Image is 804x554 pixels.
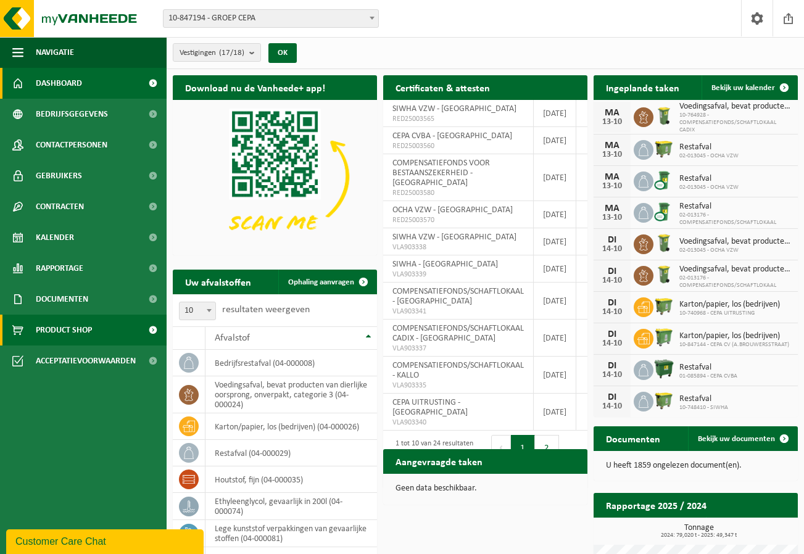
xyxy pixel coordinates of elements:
[205,440,377,466] td: restafval (04-000029)
[679,373,737,380] span: 01-085894 - CEPA CVBA
[205,520,377,547] td: lege kunststof verpakkingen van gevaarlijke stoffen (04-000081)
[392,159,490,188] span: COMPENSATIEFONDS VOOR BESTAANSZEKERHEID - [GEOGRAPHIC_DATA]
[219,49,244,57] count: (17/18)
[679,404,728,411] span: 10-748410 - SIWHA
[392,188,524,198] span: RED25003580
[392,287,524,306] span: COMPENSATIEFONDS/SCHAFTLOKAAL - [GEOGRAPHIC_DATA]
[653,138,674,159] img: WB-1100-HPE-GN-51
[600,371,624,379] div: 14-10
[173,75,338,99] h2: Download nu de Vanheede+ app!
[679,300,780,310] span: Karton/papier, los (bedrijven)
[594,493,719,517] h2: Rapportage 2025 / 2024
[534,201,576,228] td: [DATE]
[600,108,624,118] div: MA
[36,130,107,160] span: Contactpersonen
[600,532,798,539] span: 2024: 79,020 t - 2025: 49,347 t
[534,320,576,357] td: [DATE]
[392,242,524,252] span: VLA903338
[36,37,74,68] span: Navigatie
[534,357,576,394] td: [DATE]
[679,112,792,134] span: 10-764928 - COMPENSATIEFONDS/SCHAFTLOKAAL CADIX
[180,44,244,62] span: Vestigingen
[600,141,624,151] div: MA
[534,127,576,154] td: [DATE]
[534,154,576,201] td: [DATE]
[392,398,468,417] span: CEPA UITRUSTING - [GEOGRAPHIC_DATA]
[688,426,797,451] a: Bekijk uw documenten
[534,394,576,431] td: [DATE]
[679,143,739,152] span: Restafval
[392,344,524,353] span: VLA903337
[600,308,624,316] div: 14-10
[392,270,524,279] span: VLA903339
[600,182,624,191] div: 13-10
[653,264,674,285] img: WB-0140-HPE-GN-50
[653,390,674,411] img: WB-1100-HPE-GN-50
[679,331,789,341] span: Karton/papier, los (bedrijven)
[600,339,624,348] div: 14-10
[392,104,516,114] span: SIWHA VZW - [GEOGRAPHIC_DATA]
[205,493,377,520] td: ethyleenglycol, gevaarlijk in 200l (04-000074)
[392,324,524,343] span: COMPENSATIEFONDS/SCHAFTLOKAAL CADIX - [GEOGRAPHIC_DATA]
[600,235,624,245] div: DI
[215,333,250,343] span: Afvalstof
[535,435,559,460] button: 2
[711,84,775,92] span: Bekijk uw kalender
[288,278,354,286] span: Ophaling aanvragen
[653,233,674,254] img: WB-0140-HPE-GN-50
[653,105,674,126] img: WB-0140-HPE-GN-50
[679,341,789,349] span: 10-847144 - CEPA CV (A.BROUWERSSTRAAT)
[653,170,674,191] img: WB-0240-CU
[205,466,377,493] td: houtstof, fijn (04-000035)
[600,276,624,285] div: 14-10
[600,392,624,402] div: DI
[164,10,378,27] span: 10-847194 - GROEP CEPA
[534,228,576,255] td: [DATE]
[392,205,513,215] span: OCHA VZW - [GEOGRAPHIC_DATA]
[173,270,263,294] h2: Uw afvalstoffen
[600,361,624,371] div: DI
[180,302,215,320] span: 10
[698,435,775,443] span: Bekijk uw documenten
[534,283,576,320] td: [DATE]
[594,426,673,450] h2: Documenten
[679,363,737,373] span: Restafval
[679,394,728,404] span: Restafval
[268,43,297,63] button: OK
[600,329,624,339] div: DI
[36,284,88,315] span: Documenten
[392,215,524,225] span: RED25003570
[163,9,379,28] span: 10-847194 - GROEP CEPA
[600,402,624,411] div: 14-10
[491,435,511,460] button: Previous
[653,327,674,348] img: WB-0770-HPE-GN-51
[392,260,498,269] span: SIWHA - [GEOGRAPHIC_DATA]
[600,267,624,276] div: DI
[36,99,108,130] span: Bedrijfsgegevens
[653,201,674,222] img: WB-0240-CU
[594,75,692,99] h2: Ingeplande taken
[600,245,624,254] div: 14-10
[392,141,524,151] span: RED25003560
[392,131,512,141] span: CEPA CVBA - [GEOGRAPHIC_DATA]
[36,222,74,253] span: Kalender
[600,204,624,213] div: MA
[534,100,576,127] td: [DATE]
[205,350,377,376] td: bedrijfsrestafval (04-000008)
[679,102,792,112] span: Voedingsafval, bevat producten van dierlijke oorsprong, onverpakt, categorie 3
[36,253,83,284] span: Rapportage
[679,265,792,275] span: Voedingsafval, bevat producten van dierlijke oorsprong, onverpakt, categorie 3
[706,517,797,542] a: Bekijk rapportage
[653,296,674,316] img: WB-1100-HPE-GN-50
[36,68,82,99] span: Dashboard
[679,237,792,247] span: Voedingsafval, bevat producten van dierlijke oorsprong, onverpakt, categorie 3
[600,151,624,159] div: 13-10
[392,307,524,316] span: VLA903341
[679,152,739,160] span: 02-013045 - OCHA VZW
[179,302,216,320] span: 10
[36,345,136,376] span: Acceptatievoorwaarden
[205,376,377,413] td: voedingsafval, bevat producten van dierlijke oorsprong, onverpakt, categorie 3 (04-000024)
[511,435,535,460] button: 1
[205,413,377,440] td: karton/papier, los (bedrijven) (04-000026)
